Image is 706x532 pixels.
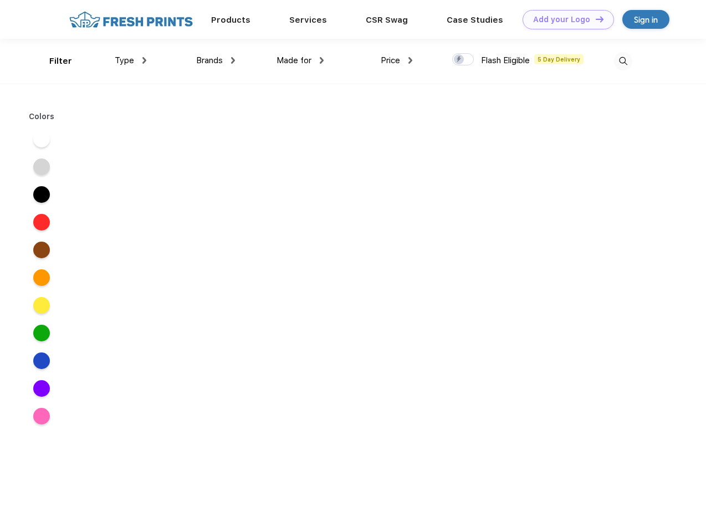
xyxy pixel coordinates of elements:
img: dropdown.png [231,57,235,64]
img: fo%20logo%202.webp [66,10,196,29]
img: DT [596,16,603,22]
img: desktop_search.svg [614,52,632,70]
span: Price [381,55,400,65]
a: Sign in [622,10,669,29]
img: dropdown.png [408,57,412,64]
span: Brands [196,55,223,65]
span: Flash Eligible [481,55,530,65]
div: Filter [49,55,72,68]
div: Colors [21,111,63,122]
span: Type [115,55,134,65]
span: Made for [277,55,311,65]
span: 5 Day Delivery [534,54,584,64]
img: dropdown.png [320,57,324,64]
div: Add your Logo [533,15,590,24]
div: Sign in [634,13,658,26]
a: CSR Swag [366,15,408,25]
a: Services [289,15,327,25]
a: Products [211,15,250,25]
img: dropdown.png [142,57,146,64]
